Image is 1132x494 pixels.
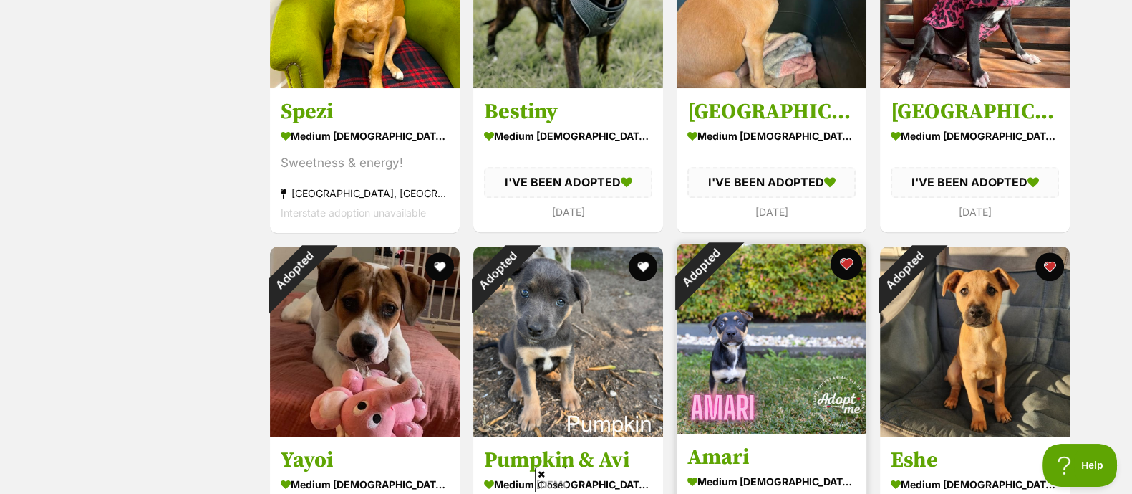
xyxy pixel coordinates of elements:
a: Adopted [473,425,663,440]
h3: Bestiny [484,98,652,125]
div: Adopted [657,225,742,310]
div: medium [DEMOGRAPHIC_DATA] Dog [281,125,449,146]
div: [DATE] [484,202,652,222]
button: favourite [831,248,862,280]
h3: Amari [687,445,856,472]
div: medium [DEMOGRAPHIC_DATA] Dog [687,125,856,146]
div: Adopted [251,228,336,313]
h3: Spezi [281,98,449,125]
span: Interstate adoption unavailable [281,206,426,219]
iframe: Help Scout Beacon - Open [1042,444,1118,487]
div: I'VE BEEN ADOPTED [891,167,1059,197]
button: favourite [629,252,657,281]
div: I'VE BEEN ADOPTED [484,167,652,197]
img: Pumpkin & Avi [473,247,663,437]
img: Yayoi [270,247,460,437]
h3: Pumpkin & Avi [484,447,652,475]
button: favourite [1035,252,1064,281]
h3: [GEOGRAPHIC_DATA] [891,98,1059,125]
div: Adopted [454,228,539,313]
h3: Yayoi [281,447,449,475]
div: [DATE] [891,202,1059,222]
div: I'VE BEEN ADOPTED [687,167,856,197]
button: favourite [425,252,454,281]
h3: [GEOGRAPHIC_DATA] [687,98,856,125]
a: Bestiny medium [DEMOGRAPHIC_DATA] Dog I'VE BEEN ADOPTED [DATE] favourite [473,87,663,232]
a: [GEOGRAPHIC_DATA] medium [DEMOGRAPHIC_DATA] Dog I'VE BEEN ADOPTED [DATE] favourite [677,87,866,232]
div: medium [DEMOGRAPHIC_DATA] Dog [484,125,652,146]
div: medium [DEMOGRAPHIC_DATA] Dog [687,472,856,493]
a: [GEOGRAPHIC_DATA] medium [DEMOGRAPHIC_DATA] Dog I'VE BEEN ADOPTED [DATE] favourite [880,87,1070,232]
div: [GEOGRAPHIC_DATA], [GEOGRAPHIC_DATA] [281,184,449,203]
img: Amari [677,244,866,434]
a: Spezi medium [DEMOGRAPHIC_DATA] Dog Sweetness & energy! [GEOGRAPHIC_DATA], [GEOGRAPHIC_DATA] Inte... [270,87,460,233]
div: Adopted [861,228,946,313]
div: [DATE] [687,202,856,222]
a: Adopted [880,425,1070,440]
h3: Eshe [891,447,1059,475]
div: medium [DEMOGRAPHIC_DATA] Dog [891,125,1059,146]
img: Eshe [880,247,1070,437]
span: Close [535,467,566,492]
a: Adopted [270,425,460,440]
div: Sweetness & energy! [281,153,449,173]
a: Adopted [677,422,866,437]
